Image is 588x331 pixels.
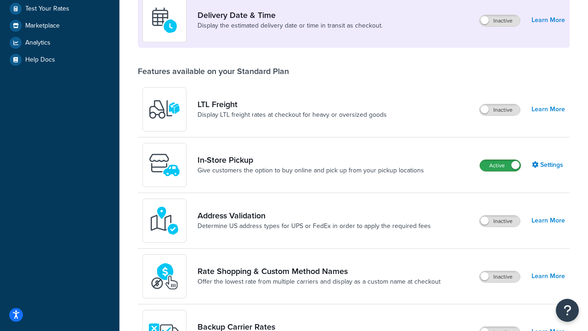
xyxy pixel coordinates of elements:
a: Rate Shopping & Custom Method Names [198,266,441,276]
label: Inactive [480,104,520,115]
a: Display LTL freight rates at checkout for heavy or oversized goods [198,110,387,120]
label: Active [480,160,520,171]
a: Help Docs [7,51,113,68]
label: Inactive [480,271,520,282]
a: In-Store Pickup [198,155,424,165]
a: Settings [532,159,565,171]
a: Offer the lowest rate from multiple carriers and display as a custom name at checkout [198,277,441,286]
span: Marketplace [25,22,60,30]
div: Features available on your Standard Plan [138,66,289,76]
a: Address Validation [198,211,431,221]
label: Inactive [480,15,520,26]
span: Help Docs [25,56,55,64]
a: Learn More [531,270,565,283]
a: LTL Freight [198,99,387,109]
img: gfkeb5ejjkALwAAAABJRU5ErkJggg== [148,4,181,36]
img: y79ZsPf0fXUFUhFXDzUgf+ktZg5F2+ohG75+v3d2s1D9TjoU8PiyCIluIjV41seZevKCRuEjTPPOKHJsQcmKCXGdfprl3L4q7... [148,93,181,126]
img: icon-duo-feat-rate-shopping-ecdd8bed.png [148,260,181,292]
a: Learn More [531,14,565,27]
a: Test Your Rates [7,0,113,17]
a: Delivery Date & Time [198,10,383,20]
a: Analytics [7,34,113,51]
a: Learn More [531,103,565,116]
img: kIG8fy0lQAAAABJRU5ErkJggg== [148,205,181,237]
a: Give customers the option to buy online and pick up from your pickup locations [198,166,424,175]
a: Marketplace [7,17,113,34]
img: wfgcfpwTIucLEAAAAASUVORK5CYII= [148,149,181,181]
span: Analytics [25,39,51,47]
label: Inactive [480,216,520,227]
a: Display the estimated delivery date or time in transit as checkout. [198,21,383,30]
span: Test Your Rates [25,5,69,13]
a: Determine US address types for UPS or FedEx in order to apply the required fees [198,222,431,231]
button: Open Resource Center [556,299,579,322]
a: Learn More [531,214,565,227]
